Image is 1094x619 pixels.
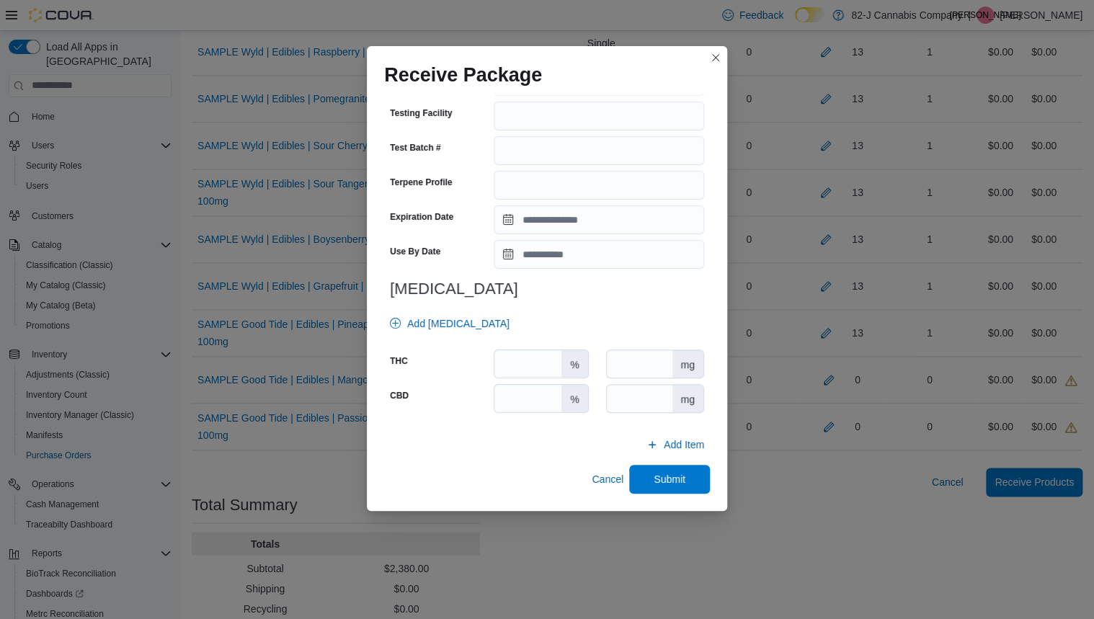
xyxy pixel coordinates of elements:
[390,177,452,188] label: Terpene Profile
[592,472,623,486] span: Cancel
[641,430,710,459] button: Add Item
[390,390,409,401] label: CBD
[664,437,704,452] span: Add Item
[707,49,724,66] button: Closes this modal window
[390,355,408,367] label: THC
[586,465,629,494] button: Cancel
[384,309,515,338] button: Add [MEDICAL_DATA]
[629,465,710,494] button: Submit
[494,205,704,234] input: Press the down key to open a popover containing a calendar.
[407,316,510,331] span: Add [MEDICAL_DATA]
[390,246,440,257] label: Use By Date
[390,280,704,298] h3: [MEDICAL_DATA]
[384,63,542,86] h1: Receive Package
[494,240,704,269] input: Press the down key to open a popover containing a calendar.
[654,472,685,486] span: Submit
[561,350,587,378] div: %
[390,107,452,119] label: Testing Facility
[672,385,703,412] div: mg
[390,211,453,223] label: Expiration Date
[390,142,440,153] label: Test Batch #
[561,385,587,412] div: %
[672,350,703,378] div: mg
